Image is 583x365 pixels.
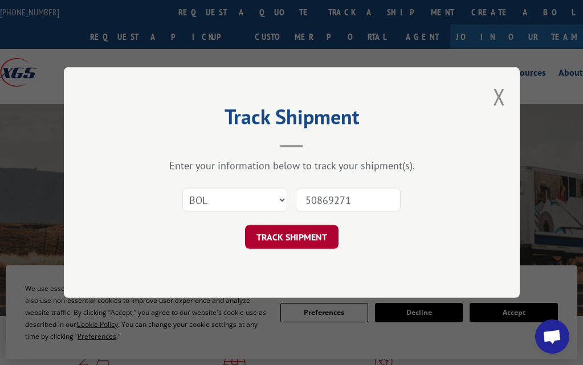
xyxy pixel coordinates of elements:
button: TRACK SHIPMENT [245,225,339,249]
input: Number(s) [296,188,401,212]
div: Open chat [535,319,569,354]
button: Close modal [493,81,505,112]
div: Enter your information below to track your shipment(s). [121,159,463,172]
h2: Track Shipment [121,109,463,130]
